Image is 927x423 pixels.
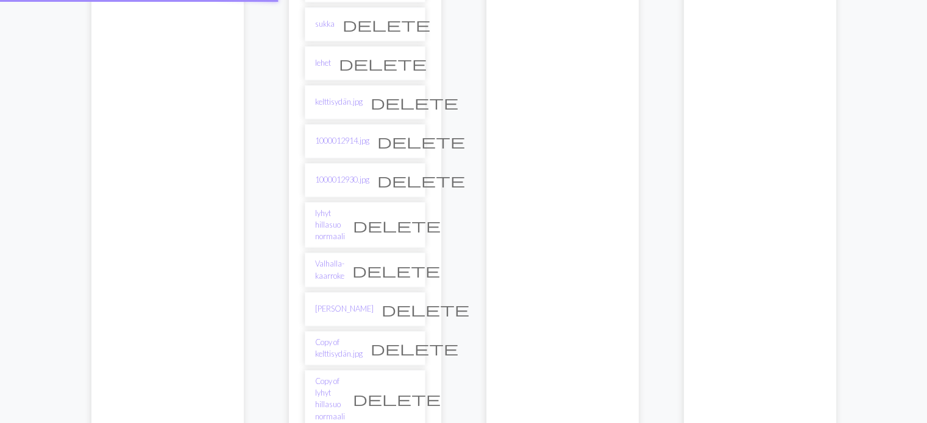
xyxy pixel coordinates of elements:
[345,214,449,237] button: Delete chart
[315,303,374,315] a: [PERSON_NAME]
[377,133,465,150] span: delete
[363,337,466,360] button: Delete chart
[315,174,369,186] a: 1000012930.jpg
[352,262,440,279] span: delete
[315,135,369,147] a: 1000012914.jpg
[345,387,449,410] button: Delete chart
[343,16,430,33] span: delete
[315,258,344,281] a: Valhalla-kaarroke
[377,172,465,189] span: delete
[382,301,469,318] span: delete
[315,96,363,108] a: kelttisydän.jpg
[353,217,441,234] span: delete
[335,13,438,36] button: Delete chart
[353,390,441,407] span: delete
[339,55,427,72] span: delete
[315,337,363,360] a: Copy of kelttisydän.jpg
[371,94,458,111] span: delete
[315,208,345,243] a: lyhyt hillasuo normaali
[363,91,466,114] button: Delete chart
[315,376,345,422] a: Copy of lyhyt hillasuo normaali
[374,298,477,321] button: Delete chart
[315,57,331,69] a: lehet
[369,169,473,192] button: Delete chart
[344,259,448,282] button: Delete chart
[369,130,473,153] button: Delete chart
[331,52,435,75] button: Delete chart
[371,340,458,357] span: delete
[315,18,335,30] a: sukka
